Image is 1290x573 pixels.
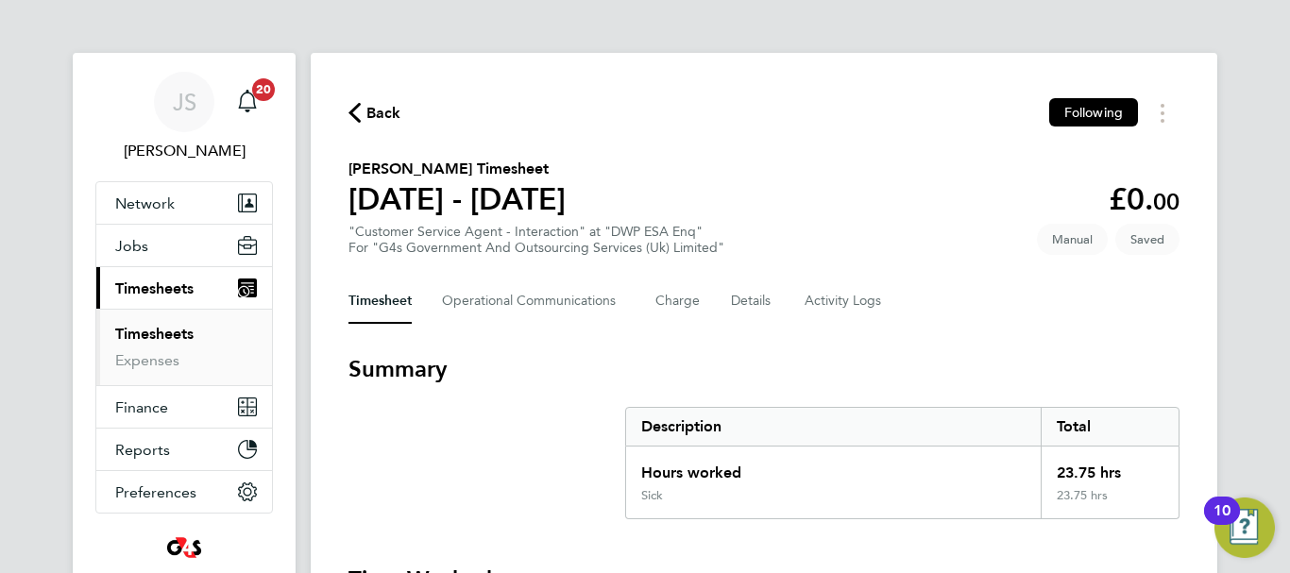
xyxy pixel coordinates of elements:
img: g4s4-logo-retina.png [161,532,207,563]
span: 00 [1153,188,1180,215]
div: Timesheets [96,309,272,385]
span: This timesheet is Saved. [1115,224,1180,255]
div: Total [1041,408,1179,446]
button: Network [96,182,272,224]
button: Timesheet [348,278,412,324]
h2: [PERSON_NAME] Timesheet [348,158,566,180]
div: Sick [641,488,663,503]
span: Preferences [115,483,196,501]
button: Reports [96,429,272,470]
span: This timesheet was manually created. [1037,224,1108,255]
div: "Customer Service Agent - Interaction" at "DWP ESA Enq" [348,224,724,256]
h1: [DATE] - [DATE] [348,180,566,218]
button: Charge [655,278,701,324]
div: 10 [1214,511,1231,535]
button: Timesheets [96,267,272,309]
button: Jobs [96,225,272,266]
button: Activity Logs [805,278,884,324]
div: Description [626,408,1041,446]
span: Timesheets [115,279,194,297]
span: 20 [252,78,275,101]
div: 23.75 hrs [1041,447,1179,488]
span: Back [366,102,401,125]
span: Following [1064,104,1123,121]
a: Timesheets [115,325,194,343]
a: JS[PERSON_NAME] [95,72,273,162]
div: Summary [625,407,1180,519]
span: Network [115,194,175,212]
button: Finance [96,386,272,428]
app-decimal: £0. [1109,181,1180,217]
span: JS [173,90,196,114]
a: 20 [229,72,266,132]
button: Timesheets Menu [1146,98,1180,127]
div: 23.75 hrs [1041,488,1179,518]
button: Preferences [96,471,272,513]
span: Reports [115,441,170,459]
div: Hours worked [626,447,1041,488]
button: Open Resource Center, 10 new notifications [1214,497,1275,558]
button: Operational Communications [442,278,625,324]
span: Jobs [115,237,148,255]
button: Details [731,278,774,324]
a: Go to home page [95,532,273,563]
div: For "G4s Government And Outsourcing Services (Uk) Limited" [348,240,724,256]
a: Expenses [115,351,179,369]
h3: Summary [348,354,1180,384]
span: Jenette Stanley [95,140,273,162]
span: Finance [115,398,168,416]
button: Back [348,101,401,125]
button: Following [1049,98,1138,126]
